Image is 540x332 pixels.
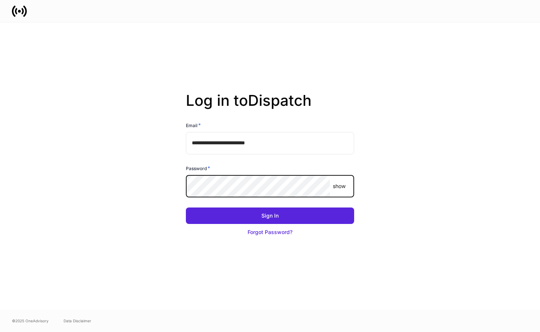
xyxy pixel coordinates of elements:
button: Sign In [186,207,354,224]
h6: Email [186,122,201,129]
h2: Log in to Dispatch [186,92,354,122]
p: show [333,182,346,190]
h6: Password [186,165,210,172]
div: Sign In [261,212,279,219]
span: © 2025 OneAdvisory [12,318,49,324]
button: Forgot Password? [186,224,354,240]
a: Data Disclaimer [64,318,91,324]
div: Forgot Password? [248,228,292,236]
